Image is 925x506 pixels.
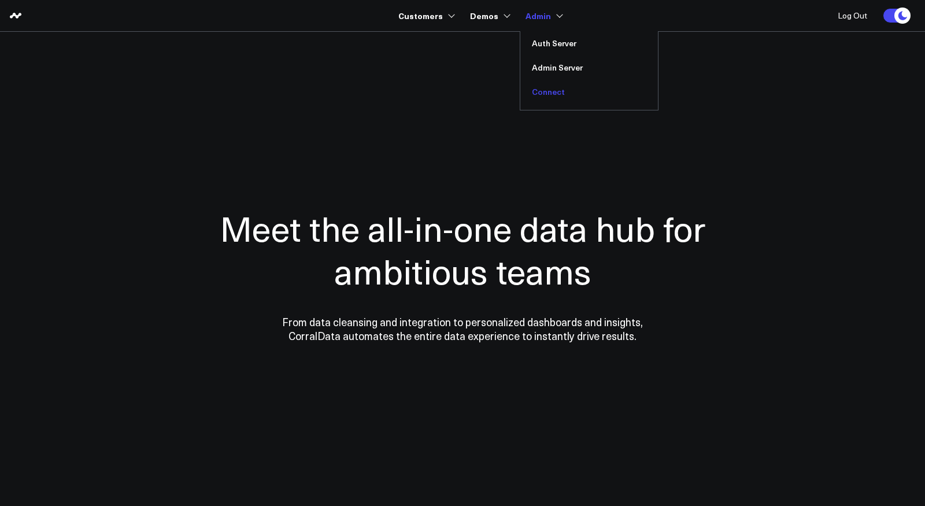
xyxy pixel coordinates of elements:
p: From data cleansing and integration to personalized dashboards and insights, CorralData automates... [257,315,668,343]
h1: Meet the all-in-one data hub for ambitious teams [179,206,746,292]
a: Admin Server [520,56,658,80]
a: Demos [470,5,508,26]
a: Customers [398,5,453,26]
a: Admin [526,5,561,26]
a: Connect [520,80,658,104]
a: Auth Server [520,31,658,56]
